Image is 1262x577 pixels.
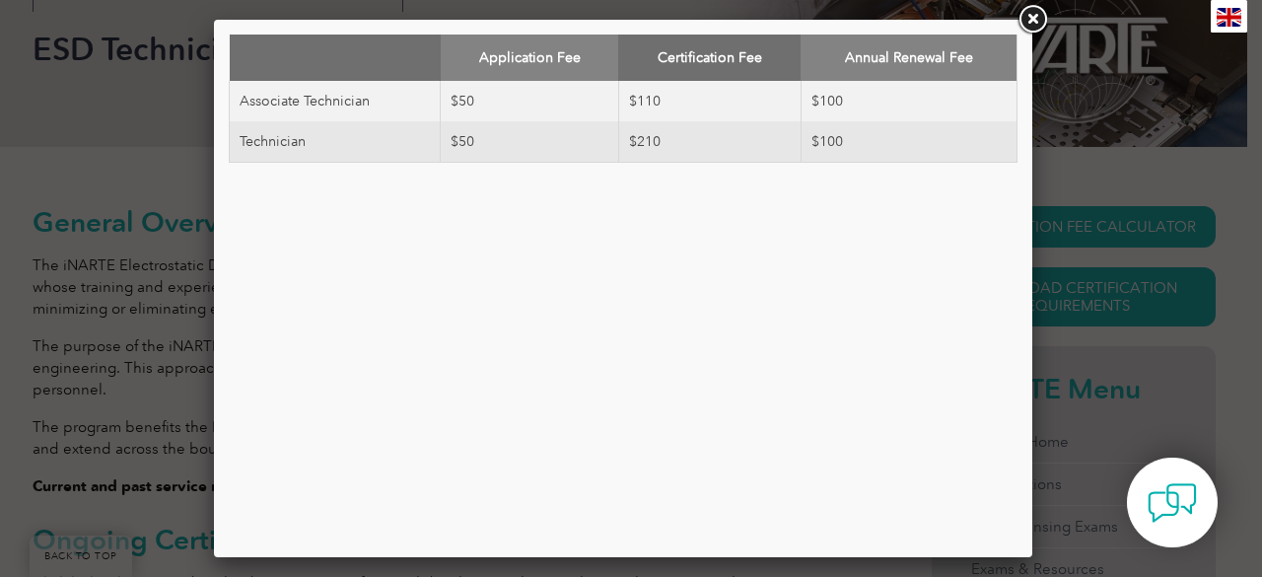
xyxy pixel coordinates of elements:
td: $110 [618,81,801,121]
td: $100 [801,121,1017,163]
td: Associate Technician [230,81,441,121]
td: Technician [230,121,441,163]
th: Application Fee [441,35,619,81]
a: Close [1015,2,1050,37]
td: $50 [441,81,619,121]
td: $50 [441,121,619,163]
td: $210 [618,121,801,163]
img: contact-chat.png [1148,478,1197,528]
td: $100 [801,81,1017,121]
th: Certification Fee [618,35,801,81]
th: Annual Renewal Fee [801,35,1017,81]
img: en [1217,8,1241,27]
